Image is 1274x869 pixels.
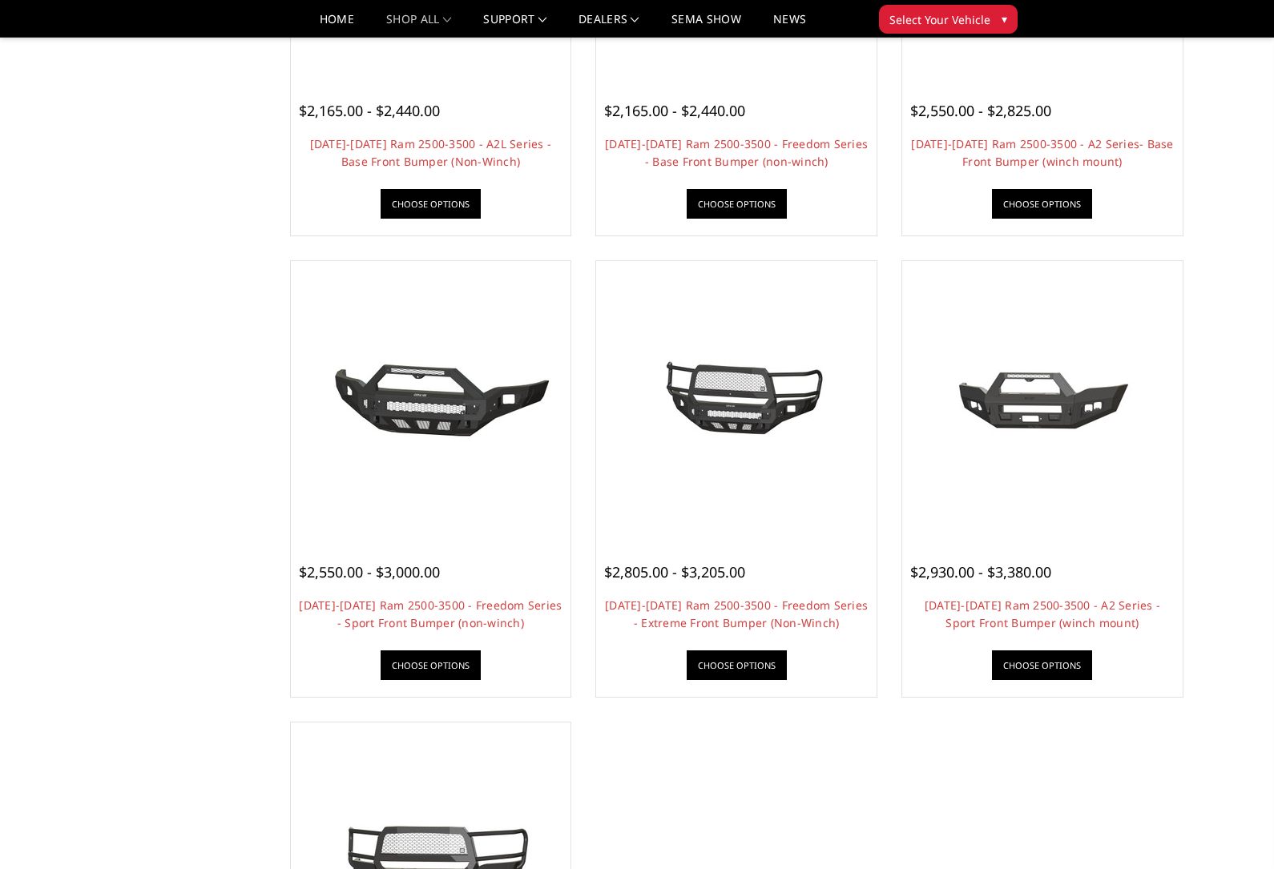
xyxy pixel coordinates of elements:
a: [DATE]-[DATE] Ram 2500-3500 - Freedom Series - Sport Front Bumper (non-winch) [299,597,562,630]
a: Choose Options [687,650,787,680]
a: SEMA Show [671,14,741,37]
a: Support [483,14,546,37]
a: News [773,14,806,37]
a: Dealers [579,14,639,37]
a: Choose Options [687,189,787,219]
a: [DATE]-[DATE] Ram 2500-3500 - Freedom Series - Extreme Front Bumper (Non-Winch) [605,597,868,630]
a: [DATE]-[DATE] Ram 2500-3500 - Freedom Series - Base Front Bumper (non-winch) [605,136,868,169]
a: Choose Options [992,189,1092,219]
a: 2019-2025 Ram 2500-3500 - A2 Series - Sport Front Bumper (winch mount) 2019-2025 Ram 2500-3500 - ... [906,265,1179,537]
a: 2019-2025 Ram 2500-3500 - Freedom Series - Extreme Front Bumper (Non-Winch) 2019-2025 Ram 2500-35... [600,265,873,537]
a: [DATE]-[DATE] Ram 2500-3500 - A2 Series - Sport Front Bumper (winch mount) [925,597,1160,630]
a: [DATE]-[DATE] Ram 2500-3500 - A2L Series - Base Front Bumper (Non-Winch) [310,136,552,169]
a: shop all [386,14,451,37]
a: Choose Options [381,650,481,680]
a: [DATE]-[DATE] Ram 2500-3500 - A2 Series- Base Front Bumper (winch mount) [911,136,1173,169]
span: $2,550.00 - $2,825.00 [910,101,1051,120]
a: 2019-2025 Ram 2500-3500 - Freedom Series - Sport Front Bumper (non-winch) Multiple lighting options [295,265,567,537]
span: Select Your Vehicle [889,11,990,28]
img: 2019-2025 Ram 2500-3500 - Freedom Series - Sport Front Bumper (non-winch) [302,341,558,461]
a: Choose Options [992,650,1092,680]
span: $2,550.00 - $3,000.00 [299,562,440,581]
span: $2,165.00 - $2,440.00 [299,101,440,120]
a: Home [320,14,354,37]
span: ▾ [1002,10,1007,27]
button: Select Your Vehicle [879,5,1018,34]
span: $2,165.00 - $2,440.00 [604,101,745,120]
span: $2,805.00 - $3,205.00 [604,562,745,581]
a: Choose Options [381,189,481,219]
span: $2,930.00 - $3,380.00 [910,562,1051,581]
